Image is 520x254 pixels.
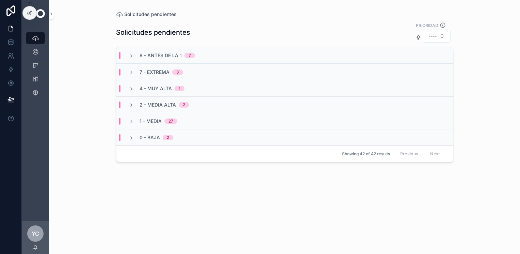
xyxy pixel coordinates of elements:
a: Solicitudes pendientes [116,11,177,18]
h1: Solicitudes pendientes [116,28,190,37]
span: 1 - Media [140,118,162,125]
button: Select Button [423,30,451,43]
span: Solicitudes pendientes [124,11,177,18]
div: 27 [168,118,173,124]
span: 0 - Baja [140,134,160,141]
span: 7 - Extrema [140,69,169,76]
div: 2 [167,135,169,140]
div: 1 [179,86,180,91]
span: Showing 42 of 42 results [342,151,390,157]
div: scrollable content [22,27,49,108]
div: 7 [189,53,191,58]
div: 3 [176,69,179,75]
div: 2 [183,102,185,108]
span: YC [32,229,39,238]
label: PRIORIDAD [416,22,438,28]
span: ---- [428,33,437,39]
span: 2 - Media Alta [140,101,176,108]
span: 8 - Antes de la 1 [140,52,182,59]
span: 4 - Muy Alta [140,85,172,92]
